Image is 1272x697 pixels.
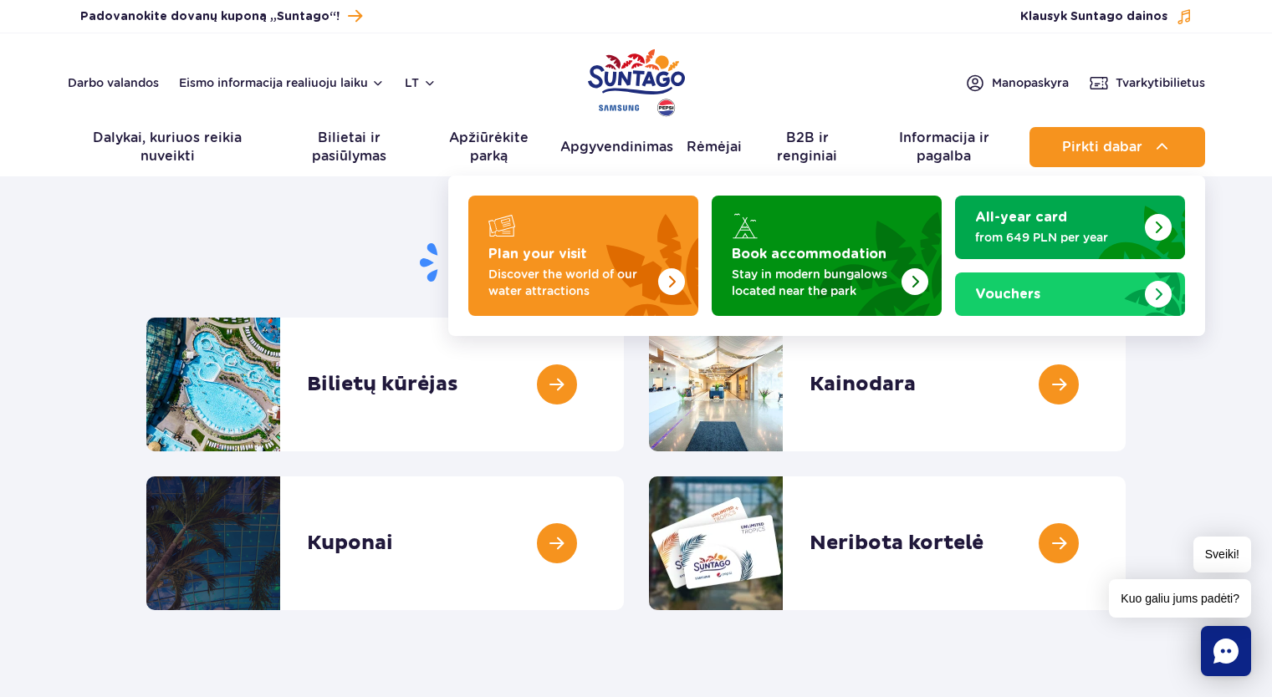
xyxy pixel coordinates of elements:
font: Kuo galiu jums padėti? [1121,592,1239,605]
p: Discover the world of our water attractions [488,266,651,299]
strong: Book accommodation [732,247,886,261]
font: bilietus [1162,76,1205,89]
strong: Plan your visit [488,247,587,261]
font: Apgyvendinimas [560,139,673,155]
a: Manopaskyra [965,73,1069,93]
a: Book accommodation [712,196,942,316]
a: All-year card [955,196,1185,259]
font: Informacija ir pagalba [899,130,989,164]
a: Tvarkytibilietus [1089,73,1205,93]
a: Padovanokite dovanų kuponą „Suntago“! [80,5,362,28]
button: Klausyk Suntago dainos [1020,8,1193,25]
font: Klausyk Suntago dainos [1020,11,1167,23]
strong: All-year card [975,211,1067,224]
font: Tvarkyti [1116,76,1162,89]
font: B2B ir renginiai [777,130,837,164]
p: Stay in modern bungalows located near the park [732,266,895,299]
font: Dalykai, kuriuos reikia nuveikti [93,130,242,164]
font: Mano [992,76,1024,89]
font: lt [405,76,419,89]
a: Vouchers [955,272,1185,316]
p: from 649 PLN per year [975,229,1138,246]
font: Eismo informacija realiuoju laiku [179,76,368,89]
button: Pirkti dabar [1029,127,1205,167]
a: Bilietai ir pasiūlymas [281,127,417,167]
a: Dalykai, kuriuos reikia nuveikti [68,127,268,167]
font: Bilietai ir pasiūlymas [312,130,386,164]
a: Plan your visit [468,196,698,316]
div: Pokalbis [1201,626,1251,676]
font: Darbo valandos [68,76,159,89]
button: Eismo informacija realiuoju laiku [179,76,385,89]
font: Padovanokite dovanų kuponą „Suntago“! [80,11,340,23]
a: Darbo valandos [68,74,159,91]
font: Sveiki! [1205,547,1239,561]
button: lt [405,74,437,91]
font: paskyra [1024,76,1069,89]
a: Lenkijos parkas [588,42,685,119]
a: B2B ir renginiai [755,127,858,167]
a: Apgyvendinimas [560,127,673,167]
a: Apžiūrėkite parką [431,127,548,167]
strong: Vouchers [975,287,1040,301]
a: Rėmėjai [687,127,742,167]
font: Apžiūrėkite parką [449,130,529,164]
font: Rėmėjai [687,139,742,155]
a: Informacija ir pagalba [872,127,1016,167]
